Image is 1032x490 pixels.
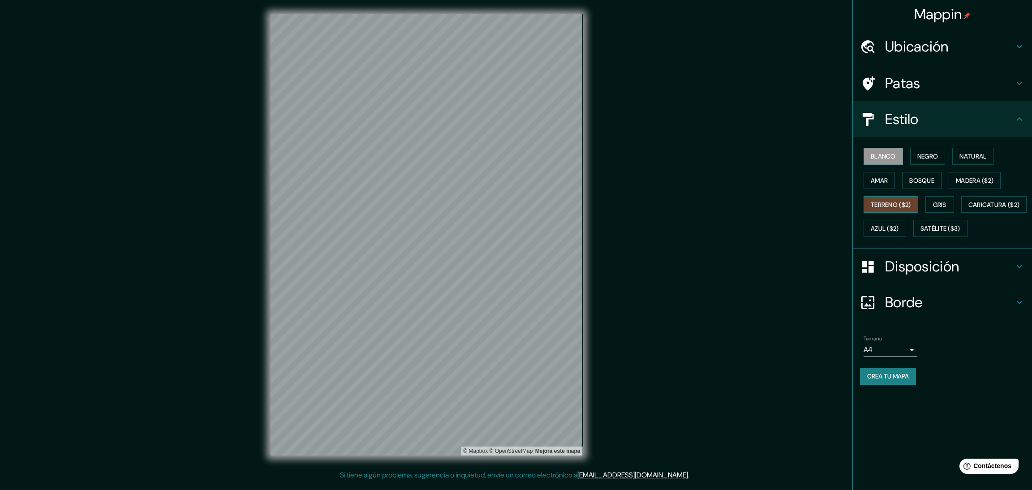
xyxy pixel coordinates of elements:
font: Borde [885,293,923,312]
a: Mapa de calles abierto [490,448,533,454]
a: [EMAIL_ADDRESS][DOMAIN_NAME] [577,470,688,480]
font: Estilo [885,110,919,129]
font: Amar [871,176,888,185]
font: Disposición [885,257,959,276]
font: Caricatura ($2) [968,201,1020,209]
button: Madera ($2) [949,172,1001,189]
button: Caricatura ($2) [961,196,1027,213]
font: Natural [959,152,986,160]
div: A4 [864,343,917,357]
button: Satélite ($3) [913,220,967,237]
div: Estilo [853,101,1032,137]
a: Mapbox [463,448,488,454]
font: Negro [917,152,938,160]
font: Terreno ($2) [871,201,911,209]
button: Blanco [864,148,903,165]
font: Si tiene algún problema, sugerencia o inquietud, envíe un correo electrónico a [340,470,577,480]
font: . [691,470,692,480]
div: Patas [853,65,1032,101]
font: Crea tu mapa [867,372,909,380]
font: Patas [885,74,920,93]
button: Negro [910,148,946,165]
font: . [689,470,691,480]
font: . [688,470,689,480]
iframe: Lanzador de widgets de ayuda [952,455,1022,480]
font: Mejora este mapa [535,448,580,454]
button: Amar [864,172,895,189]
font: Blanco [871,152,896,160]
img: pin-icon.png [963,12,971,19]
font: Tamaño [864,335,882,342]
button: Crea tu mapa [860,368,916,385]
font: Azul ($2) [871,225,899,233]
font: Mappin [914,5,962,24]
font: Madera ($2) [956,176,993,185]
button: Natural [952,148,993,165]
a: Map feedback [535,448,580,454]
font: Ubicación [885,37,949,56]
font: © OpenStreetMap [490,448,533,454]
button: Terreno ($2) [864,196,918,213]
button: Gris [925,196,954,213]
font: © Mapbox [463,448,488,454]
font: Bosque [909,176,934,185]
font: Gris [933,201,946,209]
font: Satélite ($3) [920,225,960,233]
div: Disposición [853,249,1032,284]
div: Ubicación [853,29,1032,64]
button: Bosque [902,172,942,189]
div: Borde [853,284,1032,320]
font: A4 [864,345,873,354]
canvas: Mapa [271,14,583,456]
button: Azul ($2) [864,220,906,237]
